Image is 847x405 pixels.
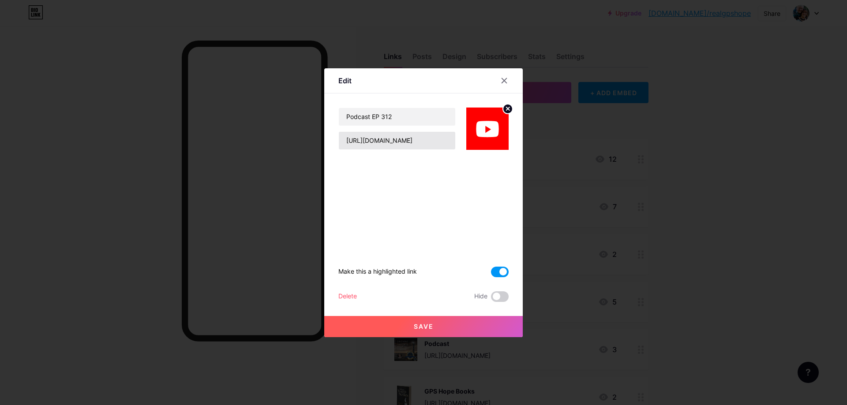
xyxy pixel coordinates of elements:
div: Edit [338,75,352,86]
span: Save [414,323,434,330]
div: Delete [338,291,357,302]
button: Save [324,316,523,337]
span: Hide [474,291,487,302]
div: Make this a highlighted link [338,267,417,277]
input: URL [339,132,455,149]
img: link_thumbnail [466,108,509,150]
input: Title [339,108,455,126]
